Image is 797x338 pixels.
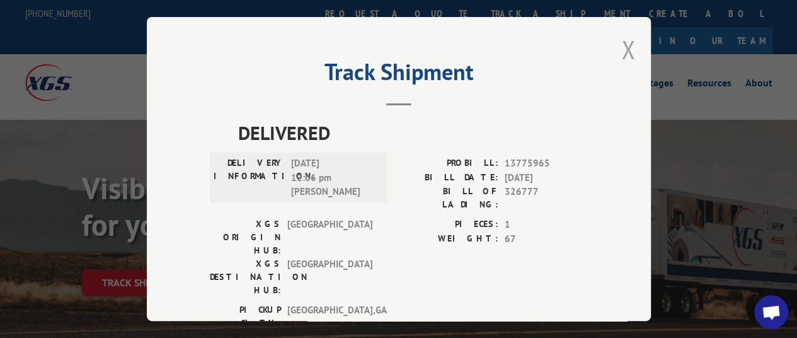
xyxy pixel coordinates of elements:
label: WEIGHT: [399,231,498,246]
span: [GEOGRAPHIC_DATA] [287,218,372,257]
label: XGS DESTINATION HUB: [210,257,281,297]
span: [DATE] [505,170,588,185]
button: Close modal [621,33,635,66]
span: [DATE] 12:06 pm [PERSON_NAME] [291,156,376,199]
div: Open chat [754,295,788,329]
span: 1 [505,218,588,232]
span: 13775965 [505,156,588,171]
label: BILL DATE: [399,170,498,185]
label: PICKUP CITY: [210,303,281,330]
label: BILL OF LADING: [399,185,498,211]
span: DELIVERED [238,119,588,147]
label: XGS ORIGIN HUB: [210,218,281,257]
label: PROBILL: [399,156,498,171]
h2: Track Shipment [210,63,588,87]
span: 67 [505,231,588,246]
span: [GEOGRAPHIC_DATA] , GA [287,303,372,330]
span: [GEOGRAPHIC_DATA] [287,257,372,297]
label: PIECES: [399,218,498,232]
label: DELIVERY INFORMATION: [214,156,285,199]
span: 326777 [505,185,588,211]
